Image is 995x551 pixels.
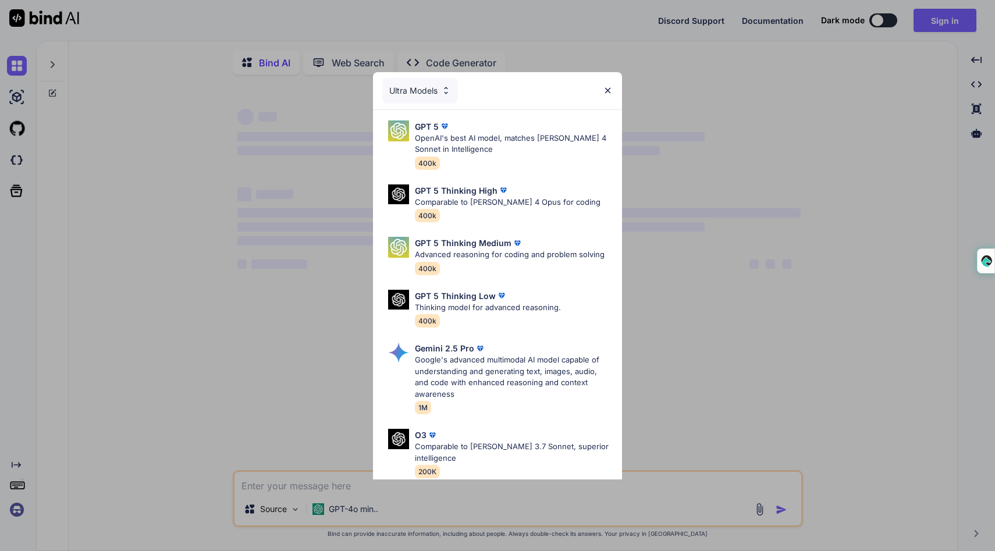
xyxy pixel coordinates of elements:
[511,237,523,249] img: premium
[415,302,561,314] p: Thinking model for advanced reasoning.
[415,401,431,414] span: 1M
[382,78,458,104] div: Ultra Models
[415,342,474,354] p: Gemini 2.5 Pro
[415,354,613,400] p: Google's advanced multimodal AI model capable of understanding and generating text, images, audio...
[415,133,613,155] p: OpenAI's best AI model, matches [PERSON_NAME] 4 Sonnet in Intelligence
[474,343,486,354] img: premium
[415,184,497,197] p: GPT 5 Thinking High
[427,429,438,441] img: premium
[415,262,440,275] span: 400k
[388,184,409,205] img: Pick Models
[388,429,409,449] img: Pick Models
[439,120,450,132] img: premium
[496,290,507,301] img: premium
[415,157,440,170] span: 400k
[388,290,409,310] img: Pick Models
[415,237,511,249] p: GPT 5 Thinking Medium
[415,429,427,441] p: O3
[415,209,440,222] span: 400k
[388,120,409,141] img: Pick Models
[415,197,600,208] p: Comparable to [PERSON_NAME] 4 Opus for coding
[388,237,409,258] img: Pick Models
[415,441,613,464] p: Comparable to [PERSON_NAME] 3.7 Sonnet, superior intelligence
[415,465,440,478] span: 200K
[497,184,509,196] img: premium
[415,290,496,302] p: GPT 5 Thinking Low
[415,249,605,261] p: Advanced reasoning for coding and problem solving
[388,342,409,363] img: Pick Models
[441,86,451,95] img: Pick Models
[415,120,439,133] p: GPT 5
[603,86,613,95] img: close
[415,314,440,328] span: 400k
